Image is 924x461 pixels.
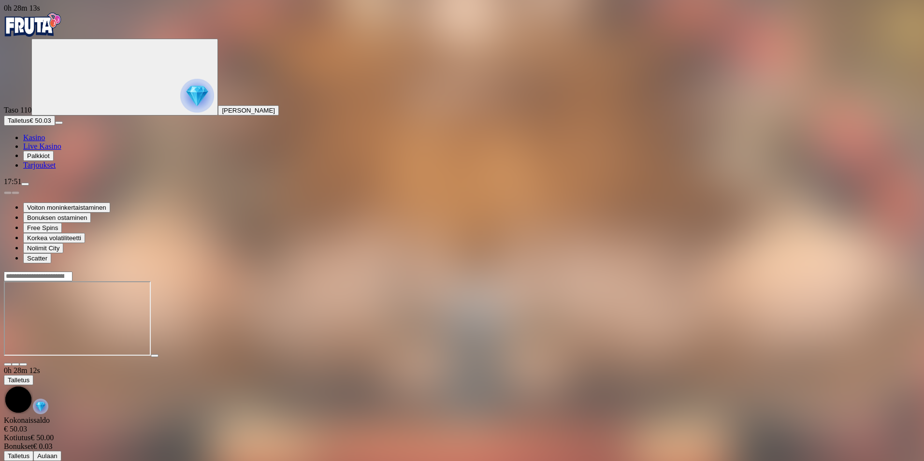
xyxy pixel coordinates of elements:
span: Free Spins [27,224,58,231]
span: Scatter [27,255,47,262]
div: € 50.00 [4,433,920,442]
div: Kokonaissaldo [4,416,920,433]
span: Korkea volatiliteetti [27,234,81,242]
span: user session time [4,366,40,375]
img: Fruta [4,13,62,37]
span: Kotiutus [4,433,30,442]
div: Game menu [4,366,920,416]
span: Talletus [8,376,29,384]
button: prev slide [4,191,12,194]
button: Korkea volatiliteetti [23,233,85,243]
button: Talletus [4,451,33,461]
span: Nolimit City [27,245,59,252]
button: next slide [12,191,19,194]
a: Kasino [23,133,45,142]
button: Aulaan [33,451,61,461]
input: Search [4,272,72,281]
span: user session time [4,4,40,12]
button: reward progress [31,39,218,115]
button: chevron-down icon [12,363,19,366]
a: Tarjoukset [23,161,56,169]
span: 17:51 [4,177,21,186]
button: Voiton moninkertaistaminen [23,202,110,213]
button: Palkkiot [23,151,54,161]
span: € 50.03 [29,117,51,124]
button: Nolimit City [23,243,63,253]
span: Palkkiot [27,152,50,159]
span: Talletus [8,452,29,460]
button: Free Spins [23,223,62,233]
button: close icon [4,363,12,366]
button: menu [21,183,29,186]
span: Talletus [8,117,29,124]
iframe: Fire In The Hole xBomb [4,281,151,356]
nav: Main menu [4,133,920,170]
nav: Primary [4,13,920,170]
div: € 0.03 [4,442,920,451]
span: Bonukset [4,442,33,450]
a: Fruta [4,30,62,38]
span: Bonuksen ostaminen [27,214,87,221]
button: play icon [151,354,159,357]
span: Voiton moninkertaistaminen [27,204,106,211]
button: fullscreen icon [19,363,27,366]
div: Game menu content [4,416,920,461]
span: [PERSON_NAME] [222,107,275,114]
button: [PERSON_NAME] [218,105,279,115]
span: Aulaan [37,452,58,460]
button: menu [55,121,63,124]
button: Bonuksen ostaminen [23,213,91,223]
button: Scatter [23,253,51,263]
img: reward-icon [33,399,48,414]
a: Live Kasino [23,142,61,150]
button: Talletusplus icon€ 50.03 [4,115,55,126]
span: Taso 110 [4,106,31,114]
button: Talletus [4,375,33,385]
div: € 50.03 [4,425,920,433]
img: reward progress [180,79,214,113]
